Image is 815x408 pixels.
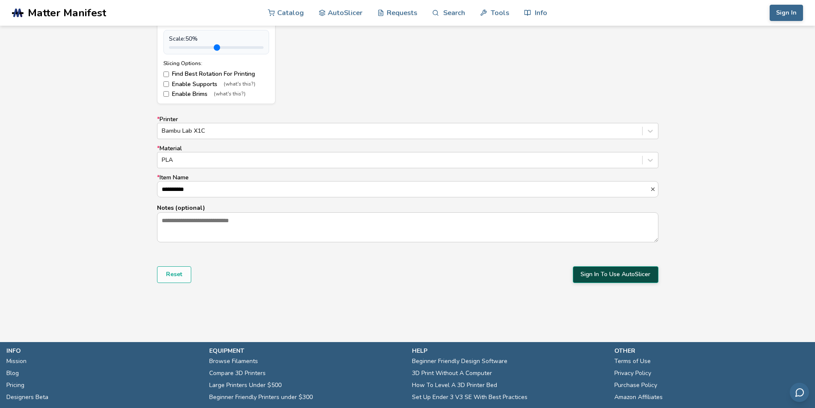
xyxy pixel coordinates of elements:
[412,367,492,379] a: 3D Print Without A Computer
[224,81,255,87] span: (what's this?)
[157,266,191,283] button: Reset
[790,383,809,402] button: Send feedback via email
[209,346,403,355] p: equipment
[157,203,658,212] p: Notes (optional)
[163,71,169,77] input: Find Best Rotation For Printing
[163,71,269,77] label: Find Best Rotation For Printing
[28,7,106,19] span: Matter Manifest
[650,186,658,192] button: *Item Name
[163,60,269,66] div: Slicing Options:
[157,213,658,242] textarea: Notes (optional)
[6,367,19,379] a: Blog
[6,391,48,403] a: Designers Beta
[163,21,269,27] div: File Size: 0.71MB
[214,91,246,97] span: (what's this?)
[614,379,657,391] a: Purchase Policy
[169,36,198,42] span: Scale: 50 %
[163,81,269,88] label: Enable Supports
[614,355,651,367] a: Terms of Use
[412,346,606,355] p: help
[209,391,313,403] a: Beginner Friendly Printers under $300
[157,182,650,197] input: *Item Name
[163,81,169,87] input: Enable Supports(what's this?)
[163,91,269,98] label: Enable Brims
[157,174,658,197] label: Item Name
[157,116,658,139] label: Printer
[163,91,169,97] input: Enable Brims(what's this?)
[412,355,507,367] a: Beginner Friendly Design Software
[770,5,803,21] button: Sign In
[573,266,658,283] button: Sign In To Use AutoSlicer
[209,379,282,391] a: Large Printers Under $500
[6,346,201,355] p: info
[614,367,651,379] a: Privacy Policy
[6,379,24,391] a: Pricing
[412,391,528,403] a: Set Up Ender 3 V3 SE With Best Practices
[209,355,258,367] a: Browse Filaments
[614,391,663,403] a: Amazon Affiliates
[6,355,27,367] a: Mission
[157,145,658,168] label: Material
[614,346,809,355] p: other
[412,379,497,391] a: How To Level A 3D Printer Bed
[209,367,266,379] a: Compare 3D Printers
